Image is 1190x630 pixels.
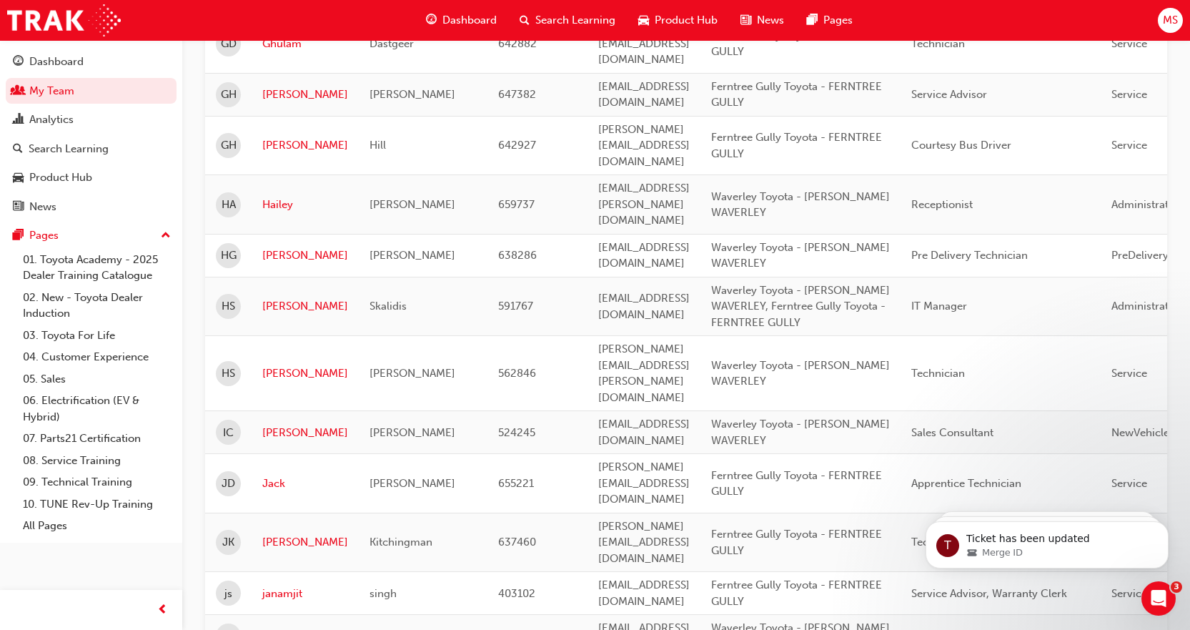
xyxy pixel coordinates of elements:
[535,12,615,29] span: Search Learning
[17,368,177,390] a: 05. Sales
[6,194,177,220] a: News
[638,11,649,29] span: car-icon
[498,367,536,380] span: 562846
[711,131,882,160] span: Ferntree Gully Toyota - FERNTREE GULLY
[729,6,795,35] a: news-iconNews
[262,534,348,551] a: [PERSON_NAME]
[7,4,121,36] img: Trak
[370,426,455,439] span: [PERSON_NAME]
[911,198,973,211] span: Receptionist
[262,197,348,213] a: Hailey
[1111,139,1147,152] span: Service
[498,477,534,490] span: 655221
[911,300,967,312] span: IT Manager
[29,54,84,70] div: Dashboard
[598,418,690,447] span: [EMAIL_ADDRESS][DOMAIN_NAME]
[17,346,177,368] a: 04. Customer Experience
[1111,249,1169,262] span: PreDelivery
[598,461,690,506] span: [PERSON_NAME][EMAIL_ADDRESS][DOMAIN_NAME]
[262,365,348,382] a: [PERSON_NAME]
[911,426,993,439] span: Sales Consultant
[1111,587,1147,600] span: Service
[711,418,890,447] span: Waverley Toyota - [PERSON_NAME] WAVERLEY
[508,6,627,35] a: search-iconSearch Learning
[757,12,784,29] span: News
[415,6,508,35] a: guage-iconDashboard
[221,137,237,154] span: GH
[498,37,537,50] span: 642882
[370,536,432,548] span: Kitchingman
[6,222,177,249] button: Pages
[370,88,455,101] span: [PERSON_NAME]
[711,359,890,388] span: Waverley Toyota - [PERSON_NAME] WAVERLEY
[627,6,729,35] a: car-iconProduct Hub
[498,426,535,439] span: 524245
[442,12,497,29] span: Dashboard
[911,587,1067,600] span: Service Advisor, Warranty Clerk
[6,46,177,222] button: DashboardMy TeamAnalyticsSearch LearningProduct HubNews
[904,491,1190,591] iframe: Intercom notifications message
[222,298,235,315] span: HS
[1111,198,1184,211] span: Administration
[13,172,24,184] span: car-icon
[598,80,690,109] span: [EMAIL_ADDRESS][DOMAIN_NAME]
[911,249,1028,262] span: Pre Delivery Technician
[29,199,56,215] div: News
[823,12,853,29] span: Pages
[740,11,751,29] span: news-icon
[498,249,537,262] span: 638286
[1158,8,1183,33] button: MS
[1111,367,1147,380] span: Service
[711,528,882,557] span: Ferntree Gully Toyota - FERNTREE GULLY
[262,476,348,492] a: Jack
[370,300,407,312] span: Skalidis
[426,11,437,29] span: guage-icon
[711,190,890,220] span: Waverley Toyota - [PERSON_NAME] WAVERLEY
[1141,581,1176,616] iframe: Intercom live chat
[6,49,177,75] a: Dashboard
[1163,12,1178,29] span: MS
[370,198,455,211] span: [PERSON_NAME]
[262,425,348,441] a: [PERSON_NAME]
[370,367,455,380] span: [PERSON_NAME]
[370,139,386,152] span: Hill
[6,136,177,162] a: Search Learning
[498,536,536,548] span: 637460
[598,579,690,608] span: [EMAIL_ADDRESS][DOMAIN_NAME]
[6,78,177,104] a: My Team
[17,515,177,537] a: All Pages
[6,107,177,133] a: Analytics
[1111,37,1147,50] span: Service
[1111,300,1184,312] span: Administration
[13,114,24,127] span: chart-icon
[17,450,177,472] a: 08. Service Training
[807,11,818,29] span: pages-icon
[598,21,690,66] span: [PERSON_NAME][EMAIL_ADDRESS][DOMAIN_NAME]
[498,198,535,211] span: 659737
[370,37,414,50] span: Dastgeer
[222,476,235,492] span: JD
[262,586,348,602] a: janamjit
[17,249,177,287] a: 01. Toyota Academy - 2025 Dealer Training Catalogue
[17,325,177,347] a: 03. Toyota For Life
[17,471,177,493] a: 09. Technical Training
[262,36,348,52] a: Ghulam
[13,201,24,214] span: news-icon
[598,182,690,227] span: [EMAIL_ADDRESS][PERSON_NAME][DOMAIN_NAME]
[655,12,718,29] span: Product Hub
[17,493,177,516] a: 10. TUNE Rev-Up Training
[498,300,533,312] span: 591767
[13,56,24,69] span: guage-icon
[6,164,177,191] a: Product Hub
[157,601,168,619] span: prev-icon
[221,87,237,103] span: GH
[498,88,536,101] span: 647382
[29,112,74,128] div: Analytics
[262,247,348,264] a: [PERSON_NAME]
[29,169,92,186] div: Product Hub
[711,284,890,329] span: Waverley Toyota - [PERSON_NAME] WAVERLEY, Ferntree Gully Toyota - FERNTREE GULLY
